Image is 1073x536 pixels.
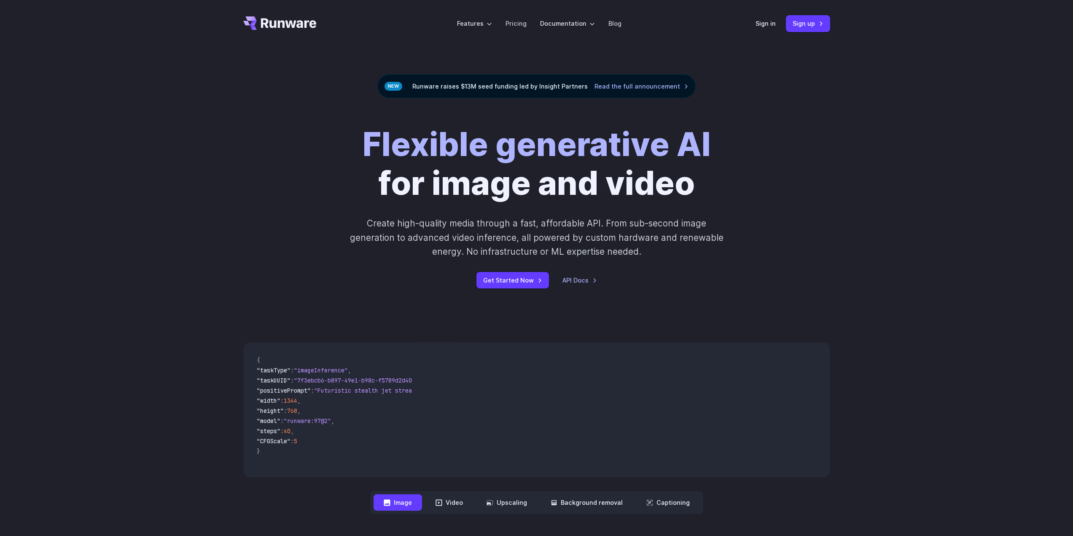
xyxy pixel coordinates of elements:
a: Read the full announcement [594,81,688,91]
button: Upscaling [476,494,537,511]
span: 5 [294,437,297,445]
span: "height" [257,407,284,415]
a: Sign up [786,15,830,32]
span: "CFGScale" [257,437,290,445]
button: Video [425,494,473,511]
div: Runware raises $13M seed funding led by Insight Partners [377,74,696,98]
span: "runware:97@2" [284,417,331,425]
span: : [280,427,284,435]
p: Create high-quality media through a fast, affordable API. From sub-second image generation to adv... [349,216,724,259]
label: Documentation [540,19,595,28]
span: "steps" [257,427,280,435]
a: Get Started Now [476,272,549,288]
span: : [290,366,294,374]
span: 768 [287,407,297,415]
span: "7f3ebcb6-b897-49e1-b98c-f5789d2d40d7" [294,377,422,384]
strong: Flexible generative AI [363,125,711,164]
a: API Docs [562,275,597,285]
span: , [348,366,351,374]
span: "taskType" [257,366,290,374]
span: : [280,397,284,404]
a: Pricing [506,19,527,28]
button: Captioning [636,494,700,511]
span: : [284,407,287,415]
span: "width" [257,397,280,404]
span: { [257,356,260,364]
span: 1344 [284,397,297,404]
span: "Futuristic stealth jet streaking through a neon-lit cityscape with glowing purple exhaust" [314,387,621,394]
a: Sign in [756,19,776,28]
span: , [297,407,301,415]
span: , [290,427,294,435]
span: "taskUUID" [257,377,290,384]
span: : [290,377,294,384]
button: Image [374,494,422,511]
span: } [257,447,260,455]
h1: for image and video [363,125,711,203]
span: : [290,437,294,445]
button: Background removal [541,494,633,511]
span: , [297,397,301,404]
span: "model" [257,417,280,425]
span: "imageInference" [294,366,348,374]
span: : [311,387,314,394]
span: 40 [284,427,290,435]
span: , [331,417,334,425]
span: : [280,417,284,425]
a: Blog [608,19,621,28]
span: "positivePrompt" [257,387,311,394]
label: Features [457,19,492,28]
a: Go to / [243,16,317,30]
